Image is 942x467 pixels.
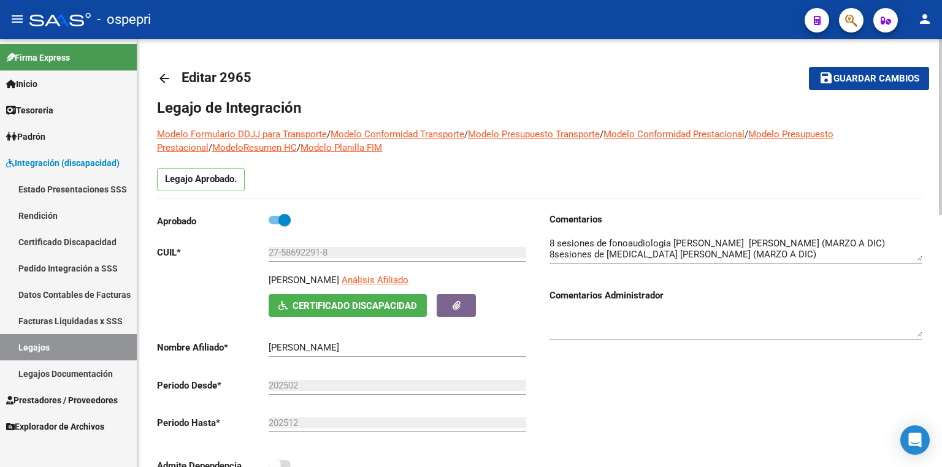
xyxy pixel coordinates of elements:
[97,6,151,33] span: - ospepri
[6,104,53,117] span: Tesorería
[269,294,427,317] button: Certificado Discapacidad
[549,213,922,226] h3: Comentarios
[331,129,464,140] a: Modelo Conformidad Transporte
[6,420,104,433] span: Explorador de Archivos
[833,74,919,85] span: Guardar cambios
[269,273,339,287] p: [PERSON_NAME]
[157,129,327,140] a: Modelo Formulario DDJJ para Transporte
[6,156,120,170] span: Integración (discapacidad)
[212,142,297,153] a: ModeloResumen HC
[900,425,930,455] div: Open Intercom Messenger
[468,129,600,140] a: Modelo Presupuesto Transporte
[157,71,172,86] mat-icon: arrow_back
[549,289,922,302] h3: Comentarios Administrador
[157,341,269,354] p: Nombre Afiliado
[157,416,269,430] p: Periodo Hasta
[6,393,118,407] span: Prestadores / Proveedores
[809,67,929,89] button: Guardar cambios
[917,12,932,26] mat-icon: person
[301,142,382,153] a: Modelo Planilla FIM
[819,70,833,85] mat-icon: save
[6,51,70,64] span: Firma Express
[182,70,251,85] span: Editar 2965
[157,246,269,259] p: CUIL
[342,275,408,286] span: Análisis Afiliado
[157,379,269,392] p: Periodo Desde
[157,98,922,118] h1: Legajo de Integración
[157,168,245,191] p: Legajo Aprobado.
[157,215,269,228] p: Aprobado
[293,300,417,311] span: Certificado Discapacidad
[10,12,25,26] mat-icon: menu
[6,130,45,143] span: Padrón
[603,129,745,140] a: Modelo Conformidad Prestacional
[6,77,37,91] span: Inicio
